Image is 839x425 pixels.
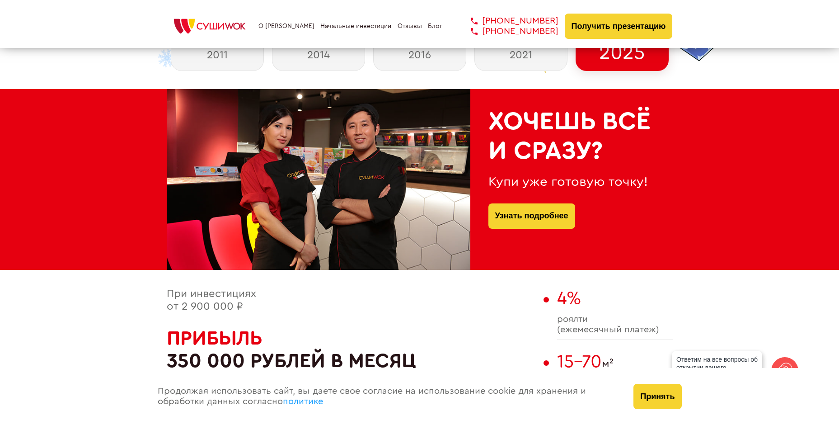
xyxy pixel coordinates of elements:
h2: Хочешь всё и сразу? [488,107,655,165]
div: Купи уже готовую точку! [488,175,655,189]
button: Получить презентацию [565,14,673,39]
a: Отзывы [398,23,422,30]
div: 2025 [576,38,669,71]
span: роялти (ежемесячный платеж) [557,314,673,335]
a: Узнать подробнее [495,203,568,229]
a: Начальные инвестиции [320,23,391,30]
span: При инвестициях от 2 900 000 ₽ [167,288,256,312]
a: политике [283,397,323,406]
h2: 350 000 рублей в месяц [167,327,539,373]
span: м² [557,351,673,372]
div: 2011 [171,38,264,71]
div: Ответим на все вопросы об открытии вашего [PERSON_NAME]! [672,351,762,384]
div: 2021 [474,38,567,71]
button: Принять [633,384,681,409]
a: Блог [428,23,442,30]
span: 15-70 [557,353,602,371]
img: СУШИWOK [167,16,253,36]
a: [PHONE_NUMBER] [457,16,558,26]
span: Прибыль [167,328,262,348]
button: Узнать подробнее [488,203,575,229]
a: О [PERSON_NAME] [258,23,314,30]
div: Продолжая использовать сайт, вы даете свое согласие на использование cookie для хранения и обрабо... [149,368,625,425]
div: 2014 [272,38,365,71]
div: 2016 [373,38,466,71]
a: [PHONE_NUMBER] [457,26,558,37]
span: 4% [557,289,581,307]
